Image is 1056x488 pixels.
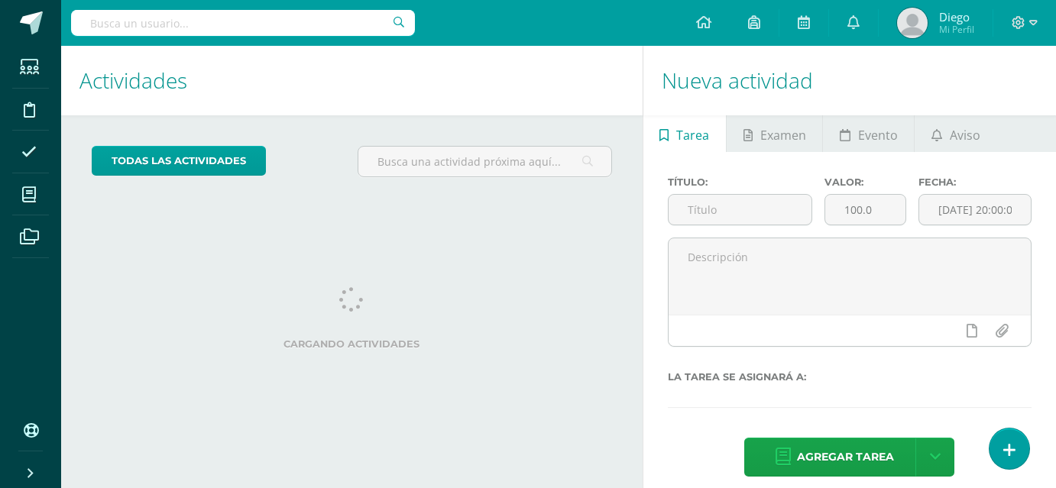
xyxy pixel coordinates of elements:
[79,46,624,115] h1: Actividades
[662,46,1038,115] h1: Nueva actividad
[797,438,894,476] span: Agregar tarea
[950,117,980,154] span: Aviso
[824,176,906,188] label: Valor:
[92,338,612,350] label: Cargando actividades
[939,23,974,36] span: Mi Perfil
[71,10,415,36] input: Busca un usuario...
[727,115,822,152] a: Examen
[919,195,1031,225] input: Fecha de entrega
[92,146,266,176] a: todas las Actividades
[760,117,806,154] span: Examen
[643,115,726,152] a: Tarea
[897,8,928,38] img: e1ecaa63abbcd92f15e98e258f47b918.png
[858,117,898,154] span: Evento
[668,371,1032,383] label: La tarea se asignará a:
[825,195,905,225] input: Puntos máximos
[668,176,812,188] label: Título:
[939,9,974,24] span: Diego
[915,115,996,152] a: Aviso
[669,195,811,225] input: Título
[358,147,611,176] input: Busca una actividad próxima aquí...
[918,176,1032,188] label: Fecha:
[823,115,914,152] a: Evento
[676,117,709,154] span: Tarea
